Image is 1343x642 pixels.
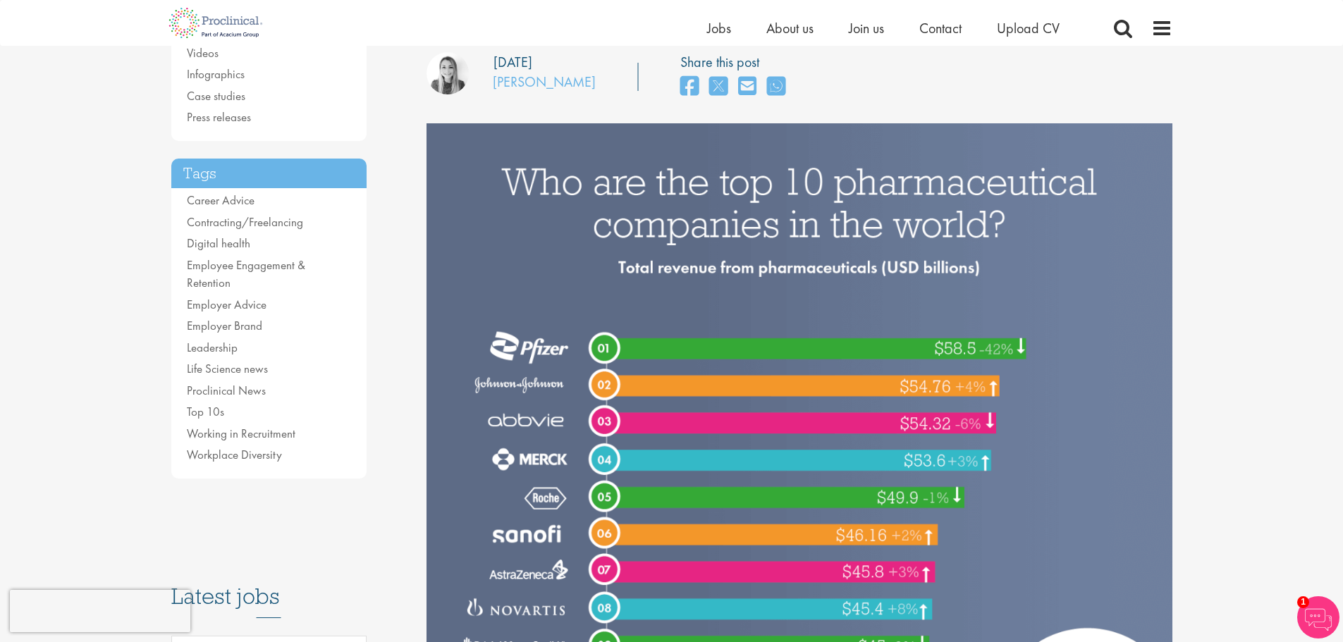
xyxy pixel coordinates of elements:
[187,361,268,376] a: Life Science news
[187,109,251,125] a: Press releases
[707,19,731,37] a: Jobs
[187,426,295,441] a: Working in Recruitment
[738,72,756,102] a: share on email
[1297,596,1339,638] img: Chatbot
[187,192,255,208] a: Career Advice
[10,590,190,632] iframe: reCAPTCHA
[171,159,367,189] h3: Tags
[187,404,224,419] a: Top 10s
[187,340,238,355] a: Leadership
[680,72,699,102] a: share on facebook
[1297,596,1309,608] span: 1
[187,318,262,333] a: Employer Brand
[187,88,245,104] a: Case studies
[187,447,282,462] a: Workplace Diversity
[493,52,532,73] div: [DATE]
[187,297,266,312] a: Employer Advice
[187,214,303,230] a: Contracting/Freelancing
[767,72,785,102] a: share on whats app
[709,72,728,102] a: share on twitter
[187,66,245,82] a: Infographics
[766,19,814,37] a: About us
[997,19,1060,37] a: Upload CV
[919,19,962,37] a: Contact
[187,235,250,251] a: Digital health
[680,52,792,73] label: Share this post
[187,383,266,398] a: Proclinical News
[171,549,367,618] h3: Latest jobs
[187,45,219,61] a: Videos
[427,52,469,94] img: Hannah Burke
[187,257,305,291] a: Employee Engagement & Retention
[493,73,596,91] a: [PERSON_NAME]
[849,19,884,37] a: Join us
